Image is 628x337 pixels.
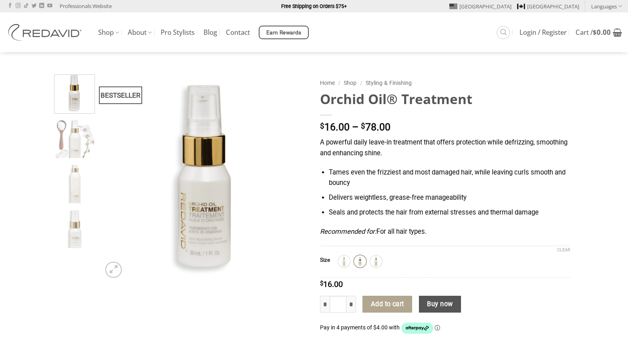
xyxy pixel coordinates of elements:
[361,122,365,130] span: $
[54,210,95,251] img: REDAVID Orchid Oil Treatment 30ml
[226,25,250,40] a: Contact
[519,25,567,40] a: Login / Register
[593,28,597,37] span: $
[54,73,95,113] img: REDAVID Orchid Oil Treatment 90ml
[161,25,195,40] a: Pro Stylists
[366,80,412,86] a: Styling & Finishing
[362,296,412,313] button: Add to cart
[320,296,330,313] input: Reduce quantity of Orchid Oil® Treatment
[101,74,308,282] img: REDAVID Orchid Oil Treatment - 30ml
[203,25,217,40] a: Blog
[329,167,570,189] li: Tames even the frizziest and most damaged hair, while leaving curls smooth and bouncy
[338,80,340,86] span: /
[54,165,95,205] img: REDAVID Orchid Oil Treatment 250ml
[24,3,28,9] a: Follow on TikTok
[354,255,366,267] div: 30ml
[370,255,382,267] div: 90ml
[593,28,611,37] bdi: 0.00
[355,256,365,267] img: 30ml
[320,227,570,237] p: For all hair types.
[371,256,381,267] img: 90ml
[259,26,309,39] a: Earn Rewards
[344,80,356,86] a: Shop
[266,28,302,37] span: Earn Rewards
[320,90,570,108] h1: Orchid Oil® Treatment
[320,228,376,235] em: Recommended for:
[361,121,390,133] bdi: 78.00
[105,262,121,278] a: Zoom
[320,137,570,158] p: A powerful daily leave-in treatment that offers protection while defrizzing, smoothing and enhanc...
[281,3,347,9] strong: Free Shipping on Orders $75+
[47,3,52,9] a: Follow on YouTube
[338,255,350,267] div: 250ml
[330,296,346,313] input: Product quantity
[576,29,611,36] span: Cart /
[320,121,350,133] bdi: 16.00
[519,29,567,36] span: Login / Register
[346,296,356,313] input: Increase quantity of Orchid Oil® Treatment
[360,80,362,86] span: /
[8,3,12,9] a: Follow on Facebook
[320,257,330,263] label: Size
[320,80,335,86] a: Home
[54,120,95,160] img: REDAVID Orchid Oil Treatment 90ml
[16,3,20,9] a: Follow on Instagram
[449,0,511,12] a: [GEOGRAPHIC_DATA]
[32,3,36,9] a: Follow on Twitter
[497,26,510,39] a: Search
[435,324,440,331] a: Information - Opens a dialog
[576,24,622,41] a: View cart
[339,256,349,267] img: 250ml
[39,3,44,9] a: Follow on LinkedIn
[320,279,343,289] bdi: 16.00
[329,193,570,203] li: Delivers weightless, grease-free manageability
[517,0,579,12] a: [GEOGRAPHIC_DATA]
[320,122,324,130] span: $
[557,247,570,253] a: Clear options
[329,207,570,218] li: Seals and protects the hair from external stresses and thermal damage
[320,78,570,88] nav: Breadcrumb
[352,121,358,133] span: –
[320,324,401,331] span: Pay in 4 payments of $4.00 with
[591,0,622,12] a: Languages
[320,281,323,287] span: $
[419,296,461,313] button: Buy now
[98,25,119,40] a: Shop
[6,24,86,41] img: REDAVID Salon Products | United States
[128,25,152,40] a: About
